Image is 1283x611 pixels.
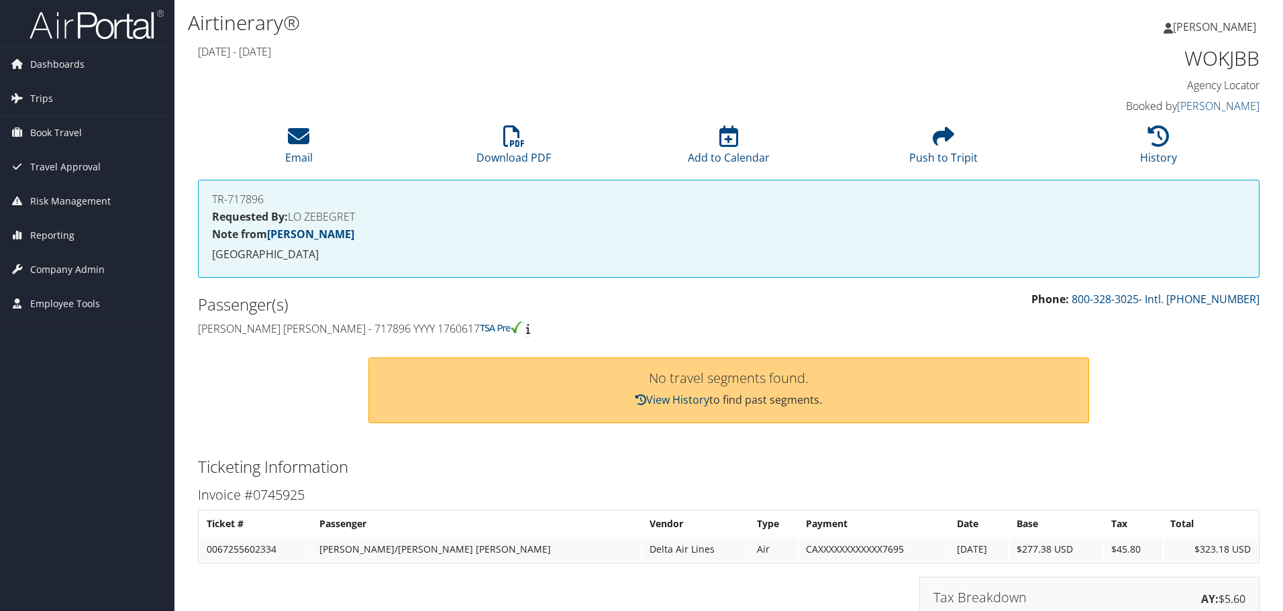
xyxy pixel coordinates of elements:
[1173,19,1256,34] span: [PERSON_NAME]
[212,209,288,224] strong: Requested By:
[1010,537,1104,561] td: $277.38 USD
[688,133,770,165] a: Add to Calendar
[950,537,1009,561] td: [DATE]
[30,287,100,321] span: Employee Tools
[267,227,354,241] a: [PERSON_NAME]
[198,455,1260,478] h2: Ticketing Information
[750,512,798,536] th: Type
[198,486,1260,504] h3: Invoice #0745925
[30,116,82,150] span: Book Travel
[643,537,748,561] td: Delta Air Lines
[30,184,111,218] span: Risk Management
[200,512,311,536] th: Ticket #
[799,512,949,536] th: Payment
[382,392,1076,409] p: to find past segments.
[476,133,551,165] a: Download PDF
[188,9,909,37] h1: Airtinerary®
[1031,292,1069,307] strong: Phone:
[30,150,101,184] span: Travel Approval
[1009,99,1260,113] h4: Booked by
[1010,512,1104,536] th: Base
[1201,592,1219,606] strong: AY:
[30,82,53,115] span: Trips
[1009,78,1260,93] h4: Agency Locator
[1105,512,1162,536] th: Tax
[950,512,1009,536] th: Date
[30,253,105,286] span: Company Admin
[1072,292,1260,307] a: 800-328-3025- Intl. [PHONE_NUMBER]
[212,246,1245,264] p: [GEOGRAPHIC_DATA]
[30,219,74,252] span: Reporting
[635,392,709,407] a: View History
[198,293,719,316] h2: Passenger(s)
[200,537,311,561] td: 0067255602334
[212,227,354,241] strong: Note from
[1140,133,1177,165] a: History
[382,372,1076,385] h3: No travel segments found.
[1009,44,1260,72] h1: WOKJBB
[30,48,85,81] span: Dashboards
[285,133,313,165] a: Email
[212,211,1245,222] h4: LO ZEBEGRET
[750,537,798,561] td: Air
[1177,99,1260,113] a: [PERSON_NAME]
[1164,512,1258,536] th: Total
[212,194,1245,205] h4: TR-717896
[313,537,641,561] td: [PERSON_NAME]/[PERSON_NAME] [PERSON_NAME]
[1164,7,1270,47] a: [PERSON_NAME]
[799,537,949,561] td: CAXXXXXXXXXXXX7695
[933,591,1027,604] h3: Tax Breakdown
[198,321,719,336] h4: [PERSON_NAME] [PERSON_NAME] - 717896 YYYY 1760617
[1164,537,1258,561] td: $323.18 USD
[1105,537,1162,561] td: $45.80
[198,44,989,59] h4: [DATE] - [DATE]
[909,133,978,165] a: Push to Tripit
[643,512,748,536] th: Vendor
[313,512,641,536] th: Passenger
[480,321,523,333] img: tsa-precheck.png
[30,9,164,40] img: airportal-logo.png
